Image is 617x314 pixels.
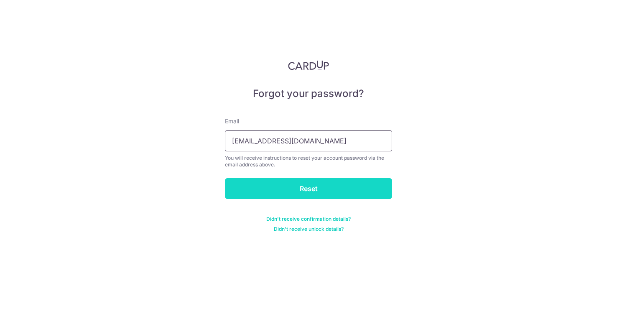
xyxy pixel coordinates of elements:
[225,155,392,168] div: You will receive instructions to reset your account password via the email address above.
[266,216,351,222] a: Didn't receive confirmation details?
[288,60,329,70] img: CardUp Logo
[274,226,344,232] a: Didn't receive unlock details?
[225,178,392,199] input: Reset
[225,117,239,125] label: Email
[225,87,392,100] h5: Forgot your password?
[225,130,392,151] input: Enter your Email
